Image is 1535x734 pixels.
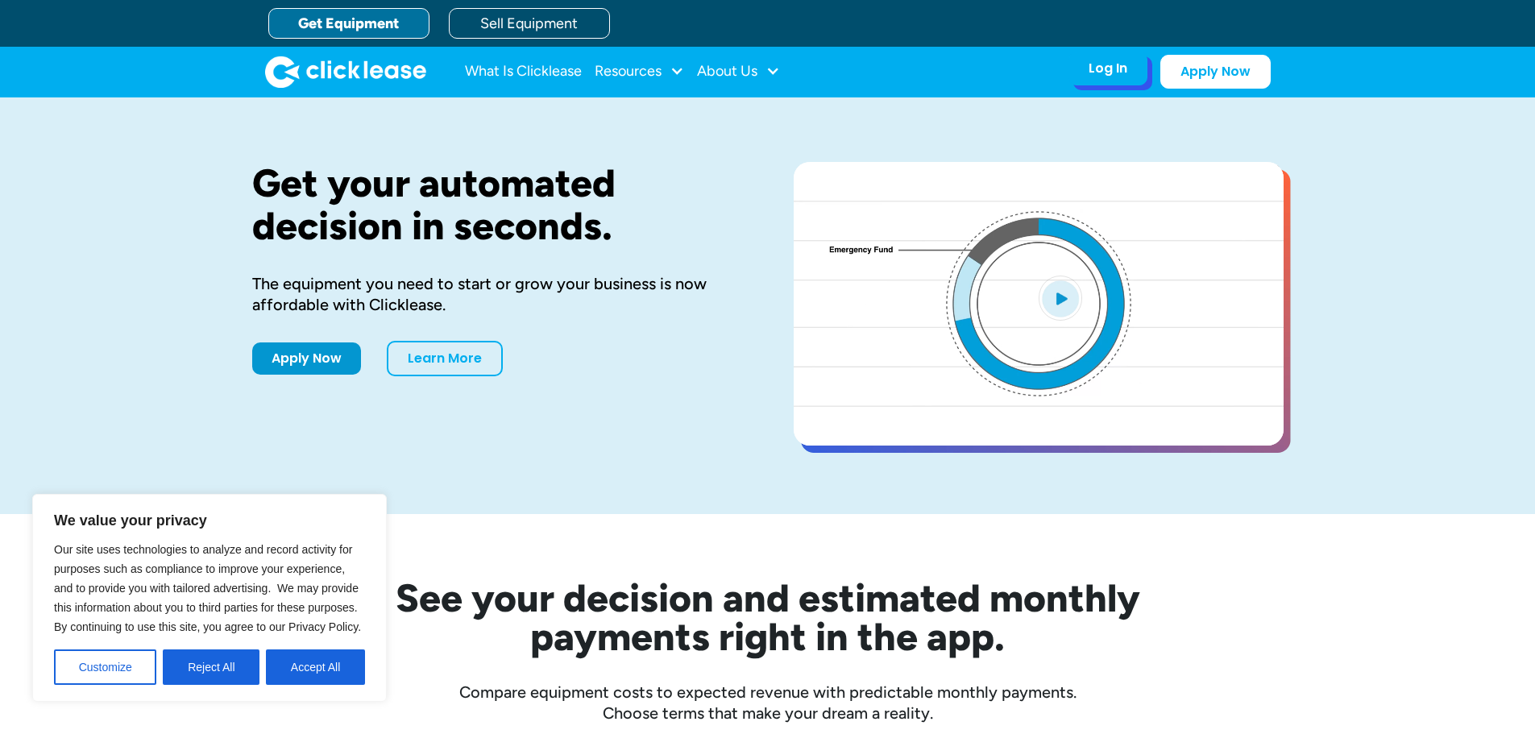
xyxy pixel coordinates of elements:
[1089,60,1127,77] div: Log In
[449,8,610,39] a: Sell Equipment
[697,56,780,88] div: About Us
[266,649,365,685] button: Accept All
[265,56,426,88] a: home
[54,511,365,530] p: We value your privacy
[252,162,742,247] h1: Get your automated decision in seconds.
[54,649,156,685] button: Customize
[1039,276,1082,321] img: Blue play button logo on a light blue circular background
[32,494,387,702] div: We value your privacy
[54,543,361,633] span: Our site uses technologies to analyze and record activity for purposes such as compliance to impr...
[794,162,1284,446] a: open lightbox
[252,342,361,375] a: Apply Now
[465,56,582,88] a: What Is Clicklease
[252,273,742,315] div: The equipment you need to start or grow your business is now affordable with Clicklease.
[387,341,503,376] a: Learn More
[595,56,684,88] div: Resources
[252,682,1284,724] div: Compare equipment costs to expected revenue with predictable monthly payments. Choose terms that ...
[265,56,426,88] img: Clicklease logo
[1160,55,1271,89] a: Apply Now
[268,8,429,39] a: Get Equipment
[317,578,1219,656] h2: See your decision and estimated monthly payments right in the app.
[163,649,259,685] button: Reject All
